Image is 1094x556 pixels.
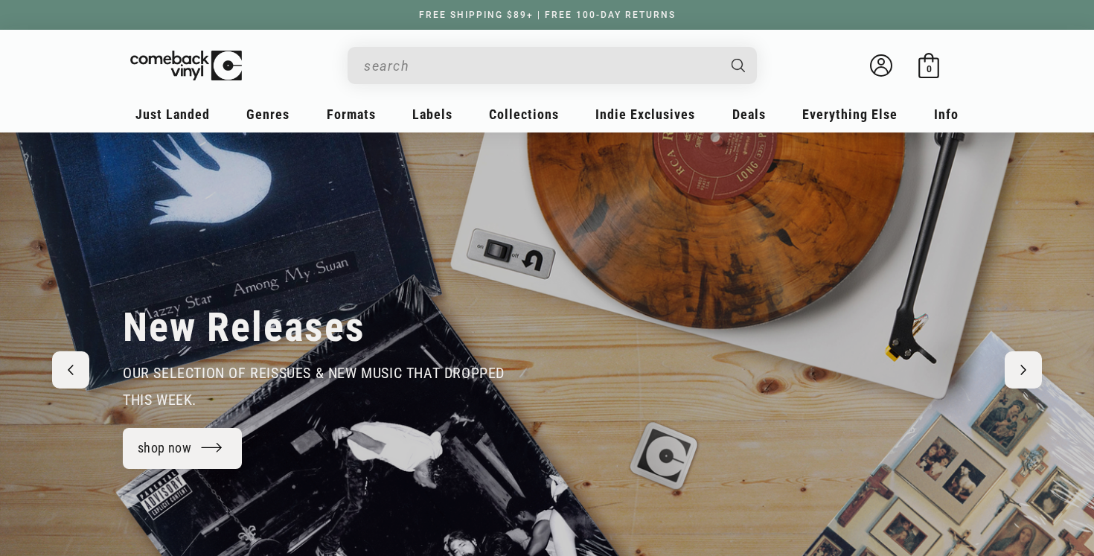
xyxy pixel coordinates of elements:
a: shop now [123,428,242,469]
a: FREE SHIPPING $89+ | FREE 100-DAY RETURNS [404,10,691,20]
span: Everything Else [802,106,898,122]
div: Search [348,47,757,84]
button: Previous slide [52,351,89,389]
button: Next slide [1005,351,1042,389]
span: Formats [327,106,376,122]
span: Genres [246,106,290,122]
input: search [364,51,717,81]
span: Indie Exclusives [595,106,695,122]
span: our selection of reissues & new music that dropped this week. [123,364,505,409]
span: Info [934,106,959,122]
span: 0 [927,63,932,74]
span: Labels [412,106,452,122]
h2: New Releases [123,303,365,352]
button: Search [719,47,759,84]
span: Deals [732,106,766,122]
span: Just Landed [135,106,210,122]
span: Collections [489,106,559,122]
